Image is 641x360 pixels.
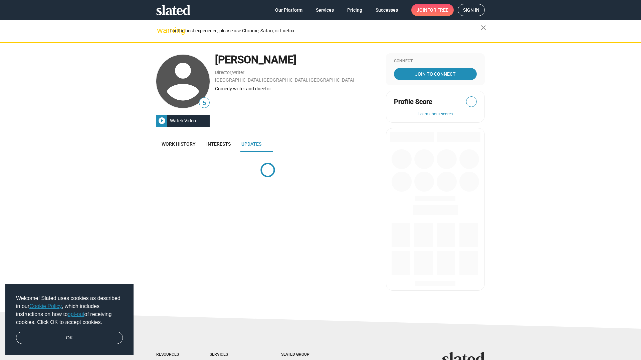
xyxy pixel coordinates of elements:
div: Resources [156,352,183,357]
a: [GEOGRAPHIC_DATA], [GEOGRAPHIC_DATA], [GEOGRAPHIC_DATA] [215,77,354,83]
span: Successes [376,4,398,16]
div: [PERSON_NAME] [215,53,379,67]
span: Profile Score [394,97,432,106]
mat-icon: close [479,24,487,32]
a: Work history [156,136,201,152]
a: Director [215,70,231,75]
a: Pricing [342,4,368,16]
button: Learn about scores [394,112,477,117]
span: Updates [241,141,261,147]
div: Slated Group [281,352,327,357]
a: dismiss cookie message [16,332,123,344]
span: Services [316,4,334,16]
span: Our Platform [275,4,302,16]
a: Writer [232,70,244,75]
a: Services [310,4,339,16]
div: For the best experience, please use Chrome, Safari, or Firefox. [170,26,481,35]
a: opt-out [68,311,84,317]
span: Join To Connect [395,68,475,80]
span: Work history [162,141,196,147]
a: Successes [370,4,403,16]
span: Join [417,4,448,16]
a: Interests [201,136,236,152]
a: Cookie Policy [29,303,62,309]
a: Joinfor free [411,4,454,16]
span: , [231,71,232,75]
span: 5 [199,99,209,108]
div: Services [210,352,254,357]
span: Pricing [347,4,362,16]
button: Watch Video [156,115,210,127]
div: Connect [394,59,477,64]
a: Updates [236,136,267,152]
div: Watch Video [167,115,199,127]
a: Our Platform [270,4,308,16]
span: for free [427,4,448,16]
div: Comedy writer and director [215,86,379,92]
div: cookieconsent [5,284,134,355]
span: — [466,98,476,106]
span: Sign in [463,4,479,16]
a: Sign in [458,4,485,16]
span: Interests [206,141,231,147]
mat-icon: warning [157,26,165,34]
a: Join To Connect [394,68,477,80]
span: Welcome! Slated uses cookies as described in our , which includes instructions on how to of recei... [16,294,123,326]
mat-icon: play_circle_filled [158,117,166,125]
